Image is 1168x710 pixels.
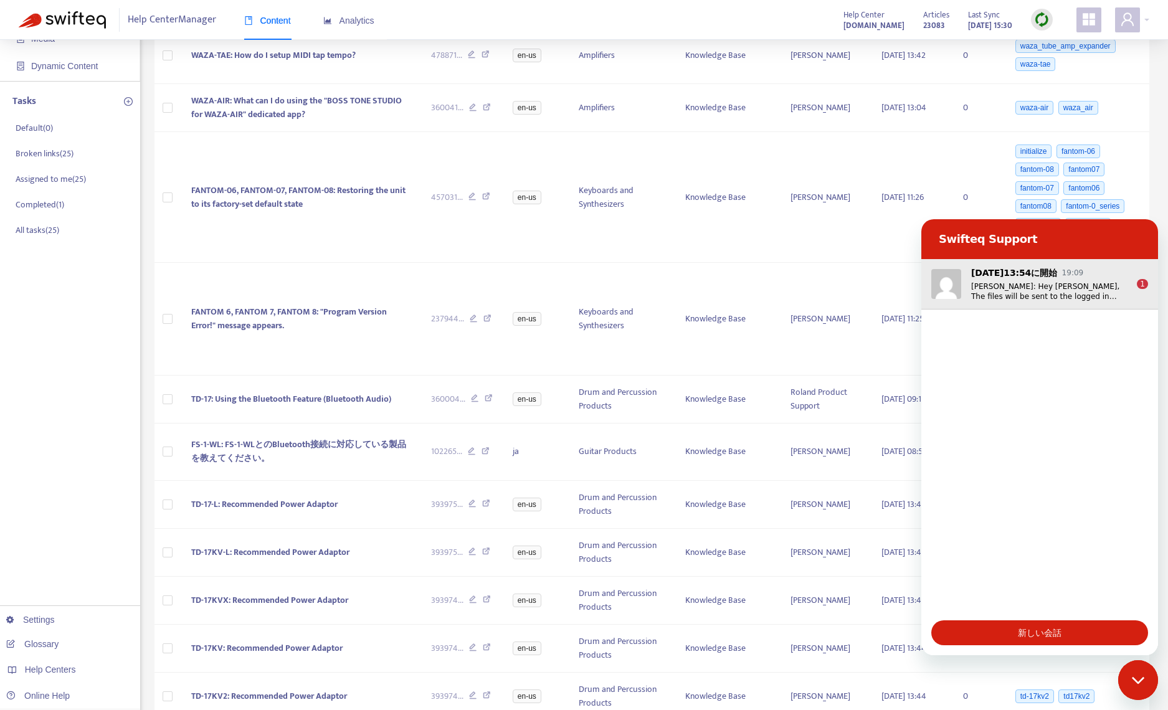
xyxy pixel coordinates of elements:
[513,641,541,655] span: en-us
[431,594,463,607] span: 393974 ...
[781,132,871,263] td: [PERSON_NAME]
[843,19,904,32] strong: [DOMAIN_NAME]
[781,424,871,481] td: [PERSON_NAME]
[31,61,98,71] span: Dynamic Content
[881,48,926,62] span: [DATE] 13:42
[1015,163,1059,176] span: fantom-08
[881,444,927,458] span: [DATE] 08:58
[675,27,781,84] td: Knowledge Base
[968,8,1000,22] span: Last Sync
[675,376,781,424] td: Knowledge Base
[513,392,541,406] span: en-us
[1015,199,1056,213] span: fantom08
[881,545,926,559] span: [DATE] 13:44
[675,424,781,481] td: Knowledge Base
[191,392,391,406] span: TD-17: Using the Bluetooth Feature (Bluetooth Audio)
[323,16,374,26] span: Analytics
[6,691,70,701] a: Online Help
[968,19,1012,32] strong: [DATE] 15:30
[953,27,1003,84] td: 0
[191,48,356,62] span: WAZA-TAE: How do I setup MIDI tap tempo?
[191,545,349,559] span: TD-17KV-L: Recommended Power Adaptor
[675,84,781,132] td: Knowledge Base
[16,173,86,186] p: Assigned to me ( 25 )
[675,481,781,529] td: Knowledge Base
[1015,689,1054,703] span: td-17kv2
[513,594,541,607] span: en-us
[569,376,675,424] td: Drum and Percussion Products
[569,625,675,673] td: Drum and Percussion Products
[431,312,464,326] span: 237944 ...
[431,689,463,703] span: 393974 ...
[881,689,926,703] span: [DATE] 13:44
[881,593,926,607] span: [DATE] 13:44
[1015,144,1052,158] span: initialize
[781,625,871,673] td: [PERSON_NAME]
[881,497,926,511] span: [DATE] 13:44
[675,132,781,263] td: Knowledge Base
[244,16,291,26] span: Content
[781,577,871,625] td: [PERSON_NAME]
[513,49,541,62] span: en-us
[843,8,885,22] span: Help Center
[1015,57,1056,71] span: waza-tae
[953,84,1003,132] td: 0
[675,263,781,376] td: Knowledge Base
[675,625,781,673] td: Knowledge Base
[569,27,675,84] td: Amplifiers
[1015,181,1059,195] span: fantom-07
[19,11,106,29] img: Swifteq
[191,305,387,333] span: FANTOM 6, FANTOM 7, FANTOM 8: "Program Version Error!" message appears.
[923,19,945,32] strong: 23083
[16,224,59,237] p: All tasks ( 25 )
[881,641,926,655] span: [DATE] 13:44
[781,529,871,577] td: [PERSON_NAME]
[513,498,541,511] span: en-us
[1015,39,1116,53] span: waza_tube_amp_expander
[843,18,904,32] a: [DOMAIN_NAME]
[431,641,463,655] span: 393974 ...
[16,121,53,135] p: Default ( 0 )
[244,16,253,25] span: book
[191,689,347,703] span: TD-17KV2: Recommended Power Adaptor
[1120,12,1135,27] span: user
[191,593,348,607] span: TD-17KVX: Recommended Power Adaptor
[128,8,216,32] span: Help Center Manager
[513,101,541,115] span: en-us
[191,183,406,211] span: FANTOM-06, FANTOM-07, FANTOM-08: Restoring the unit to its factory-set default state
[569,481,675,529] td: Drum and Percussion Products
[191,93,402,121] span: WAZA-AIR: What can I do using the "BOSS TONE STUDIO for WAZA-AIR" dedicated app?
[1056,144,1100,158] span: fantom-06
[881,311,924,326] span: [DATE] 11:25
[675,577,781,625] td: Knowledge Base
[431,191,463,204] span: 457031 ...
[953,132,1003,263] td: 0
[569,529,675,577] td: Drum and Percussion Products
[781,84,871,132] td: [PERSON_NAME]
[513,312,541,326] span: en-us
[675,529,781,577] td: Knowledge Base
[12,94,36,109] p: Tasks
[1118,660,1158,700] iframe: メッセージングウィンドウの起動ボタン、1件の未読メッセージ
[881,190,924,204] span: [DATE] 11:26
[569,263,675,376] td: Keyboards and Synthesizers
[569,84,675,132] td: Amplifiers
[16,62,25,70] span: container
[124,97,133,106] span: plus-circle
[1015,101,1053,115] span: waza-air
[513,191,541,204] span: en-us
[923,8,949,22] span: Articles
[513,546,541,559] span: en-us
[569,577,675,625] td: Drum and Percussion Products
[1065,218,1111,232] span: fantom_08
[781,376,871,424] td: Roland Product Support
[431,498,463,511] span: 393975 ...
[323,16,332,25] span: area-chart
[431,49,462,62] span: 478871 ...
